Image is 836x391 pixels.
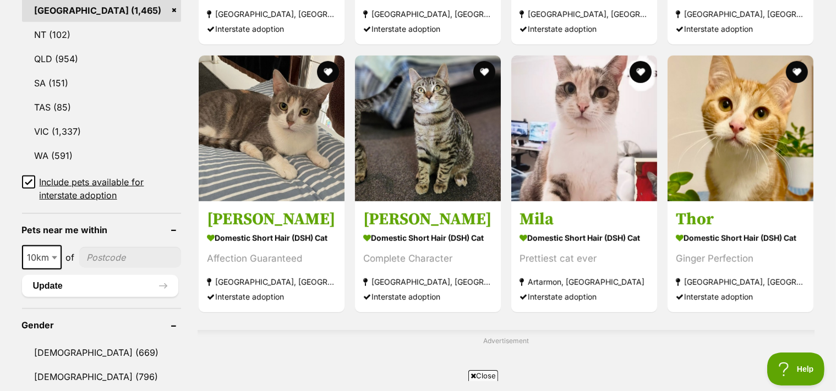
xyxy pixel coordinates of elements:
header: Pets near me within [22,225,181,235]
button: favourite [473,61,495,83]
strong: [GEOGRAPHIC_DATA], [GEOGRAPHIC_DATA] [363,274,493,289]
div: Interstate adoption [520,22,649,37]
div: Interstate adoption [207,289,336,304]
strong: Domestic Short Hair (DSH) Cat [676,230,805,246]
iframe: Help Scout Beacon - Open [767,353,825,386]
strong: Domestic Short Hair (DSH) Cat [207,230,336,246]
a: VIC (1,337) [22,120,181,143]
span: Include pets available for interstate adoption [40,175,181,202]
img: Eleanor - Domestic Short Hair (DSH) Cat [199,56,345,201]
img: Mila - Domestic Short Hair (DSH) Cat [511,56,657,201]
div: Interstate adoption [676,22,805,37]
strong: [GEOGRAPHIC_DATA], [GEOGRAPHIC_DATA] [520,7,649,22]
a: QLD (954) [22,47,181,70]
span: of [66,251,75,264]
a: SA (151) [22,71,181,95]
h3: Thor [676,209,805,230]
button: Update [22,275,178,297]
div: Ginger Perfection [676,251,805,266]
a: [DEMOGRAPHIC_DATA] (796) [22,365,181,388]
div: Interstate adoption [520,289,649,304]
strong: Domestic Short Hair (DSH) Cat [520,230,649,246]
span: 10km [23,250,61,265]
h3: Mila [520,209,649,230]
strong: Artarmon, [GEOGRAPHIC_DATA] [520,274,649,289]
img: Joey - Domestic Short Hair (DSH) Cat [355,56,501,201]
strong: [GEOGRAPHIC_DATA], [GEOGRAPHIC_DATA] [363,7,493,22]
input: postcode [79,247,181,268]
div: Interstate adoption [676,289,805,304]
div: Interstate adoption [207,22,336,37]
a: Include pets available for interstate adoption [22,175,181,202]
a: Mila Domestic Short Hair (DSH) Cat Prettiest cat ever Artarmon, [GEOGRAPHIC_DATA] Interstate adop... [511,201,657,312]
img: Thor - Domestic Short Hair (DSH) Cat [668,56,813,201]
a: TAS (85) [22,96,181,119]
h3: [PERSON_NAME] [363,209,493,230]
strong: [GEOGRAPHIC_DATA], [GEOGRAPHIC_DATA] [207,7,336,22]
header: Gender [22,320,181,330]
h3: [PERSON_NAME] [207,209,336,230]
strong: Domestic Short Hair (DSH) Cat [363,230,493,246]
span: 10km [22,245,62,269]
a: [PERSON_NAME] Domestic Short Hair (DSH) Cat Complete Character [GEOGRAPHIC_DATA], [GEOGRAPHIC_DAT... [355,201,501,312]
strong: [GEOGRAPHIC_DATA], [GEOGRAPHIC_DATA] [676,7,805,22]
div: Interstate adoption [363,22,493,37]
strong: [GEOGRAPHIC_DATA], [GEOGRAPHIC_DATA] [207,274,336,289]
div: Interstate adoption [363,289,493,304]
button: favourite [317,61,339,83]
a: WA (591) [22,144,181,167]
strong: [GEOGRAPHIC_DATA], [GEOGRAPHIC_DATA] [676,274,805,289]
div: Prettiest cat ever [520,251,649,266]
a: [PERSON_NAME] Domestic Short Hair (DSH) Cat Affection Guaranteed [GEOGRAPHIC_DATA], [GEOGRAPHIC_D... [199,201,345,312]
div: Complete Character [363,251,493,266]
span: Close [468,370,498,381]
button: favourite [786,61,808,83]
a: Thor Domestic Short Hair (DSH) Cat Ginger Perfection [GEOGRAPHIC_DATA], [GEOGRAPHIC_DATA] Interst... [668,201,813,312]
button: favourite [630,61,652,83]
a: [DEMOGRAPHIC_DATA] (669) [22,341,181,364]
div: Affection Guaranteed [207,251,336,266]
a: NT (102) [22,23,181,46]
